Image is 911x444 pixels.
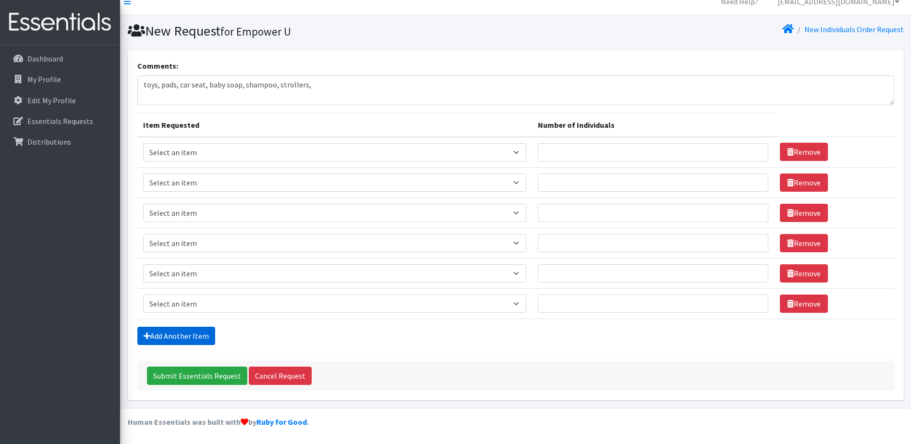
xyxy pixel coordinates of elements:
a: Remove [780,173,828,192]
a: Distributions [4,132,116,151]
a: New Individuals Order Request [804,25,904,34]
a: Edit My Profile [4,91,116,110]
a: Remove [780,234,828,252]
a: My Profile [4,70,116,89]
a: Remove [780,143,828,161]
a: Dashboard [4,49,116,68]
p: Edit My Profile [27,96,76,105]
a: Remove [780,204,828,222]
label: Comments: [137,60,178,72]
a: Add Another Item [137,327,215,345]
p: Essentials Requests [27,116,93,126]
a: Ruby for Good [256,417,307,427]
a: Remove [780,295,828,313]
small: for Empower U [220,25,291,38]
p: Distributions [27,137,71,147]
h1: New Request [128,23,512,39]
a: Remove [780,264,828,283]
p: My Profile [27,74,61,84]
img: HumanEssentials [4,6,116,38]
input: Submit Essentials Request [147,367,247,385]
p: Dashboard [27,54,63,63]
th: Number of Individuals [532,113,775,137]
a: Cancel Request [249,367,312,385]
a: Essentials Requests [4,111,116,131]
th: Item Requested [137,113,532,137]
strong: Human Essentials was built with by . [128,417,309,427]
